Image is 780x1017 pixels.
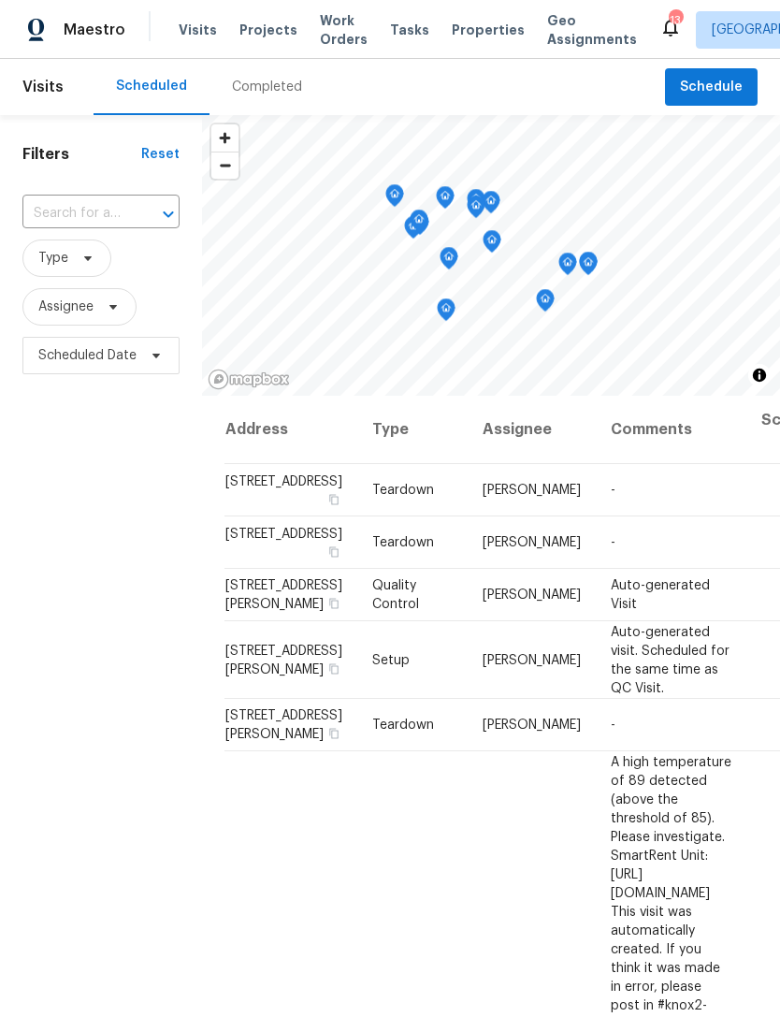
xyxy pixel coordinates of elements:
span: Work Orders [320,11,368,49]
span: [PERSON_NAME] [483,719,581,732]
span: Geo Assignments [547,11,637,49]
button: Open [155,201,181,227]
th: Comments [596,396,746,464]
th: Assignee [468,396,596,464]
div: Map marker [404,216,423,245]
th: Type [357,396,468,464]
button: Schedule [665,68,758,107]
span: Projects [239,21,297,39]
span: Tasks [390,23,429,36]
div: Map marker [483,230,501,259]
div: Map marker [482,191,500,220]
span: Type [38,249,68,268]
span: Quality Control [372,579,419,611]
button: Toggle attribution [748,364,771,386]
span: Teardown [372,536,434,549]
div: Map marker [385,184,404,213]
span: [PERSON_NAME] [483,536,581,549]
span: [STREET_ADDRESS] [225,528,342,541]
div: Scheduled [116,77,187,95]
span: [PERSON_NAME] [483,484,581,497]
div: Map marker [440,247,458,276]
button: Copy Address [325,725,342,742]
a: Mapbox homepage [208,369,290,390]
span: - [611,719,615,732]
div: 13 [669,11,682,30]
div: Map marker [536,289,555,318]
div: Map marker [467,189,485,218]
input: Search for an address... [22,199,127,228]
span: Toggle attribution [754,365,765,385]
div: Map marker [579,253,598,282]
span: Visits [179,21,217,39]
button: Copy Address [325,491,342,508]
span: Assignee [38,298,94,316]
button: Zoom in [211,124,238,152]
div: Map marker [558,253,577,282]
span: Teardown [372,719,434,732]
button: Zoom out [211,152,238,179]
span: Maestro [64,21,125,39]
div: Map marker [437,298,455,327]
span: - [611,536,615,549]
div: Completed [232,78,302,96]
span: Zoom out [211,153,238,179]
div: Reset [141,145,180,164]
div: Map marker [579,252,598,281]
span: Properties [452,21,525,39]
button: Copy Address [325,544,342,560]
span: Auto-generated Visit [611,579,710,611]
span: [PERSON_NAME] [483,588,581,602]
span: Visits [22,66,64,108]
span: [STREET_ADDRESS][PERSON_NAME] [225,579,342,611]
div: Map marker [410,210,428,239]
span: Scheduled Date [38,346,137,365]
span: Teardown [372,484,434,497]
span: [PERSON_NAME] [483,653,581,666]
span: - [611,484,615,497]
span: Schedule [680,76,743,99]
th: Address [224,396,357,464]
span: [STREET_ADDRESS] [225,475,342,488]
span: [STREET_ADDRESS][PERSON_NAME] [225,644,342,676]
button: Copy Address [325,660,342,676]
span: Auto-generated visit. Scheduled for the same time as QC Visit. [611,625,729,694]
span: Setup [372,653,410,666]
h1: Filters [22,145,141,164]
div: Map marker [436,186,455,215]
div: Map marker [467,196,485,225]
span: [STREET_ADDRESS][PERSON_NAME] [225,709,342,741]
button: Copy Address [325,595,342,612]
